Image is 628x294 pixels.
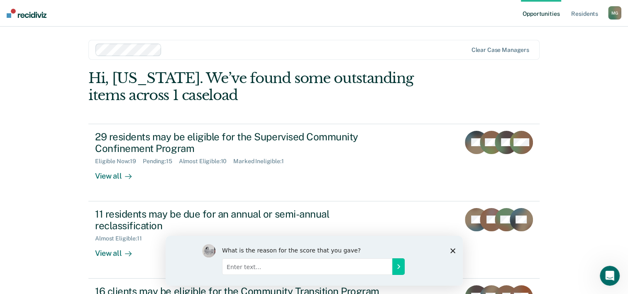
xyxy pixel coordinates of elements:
[472,47,529,54] div: Clear case managers
[95,242,142,258] div: View all
[233,158,290,165] div: Marked Ineligible : 1
[95,158,143,165] div: Eligible Now : 19
[95,235,149,242] div: Almost Eligible : 11
[7,9,46,18] img: Recidiviz
[95,131,386,155] div: 29 residents may be eligible for the Supervised Community Confinement Program
[88,124,540,201] a: 29 residents may be eligible for the Supervised Community Confinement ProgramEligible Now:19Pendi...
[608,6,621,20] button: MG
[88,70,449,104] div: Hi, [US_STATE]. We’ve found some outstanding items across 1 caseload
[95,165,142,181] div: View all
[600,266,620,286] iframe: Intercom live chat
[166,236,463,286] iframe: Survey by Kim from Recidiviz
[179,158,234,165] div: Almost Eligible : 10
[143,158,179,165] div: Pending : 15
[95,208,386,232] div: 11 residents may be due for an annual or semi-annual reclassification
[88,201,540,279] a: 11 residents may be due for an annual or semi-annual reclassificationAlmost Eligible:11View all
[608,6,621,20] div: M G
